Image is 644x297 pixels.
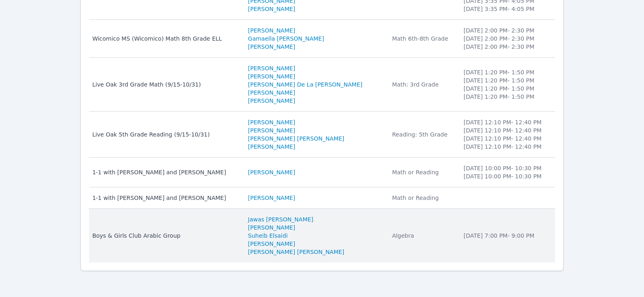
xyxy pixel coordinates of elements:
[248,223,295,232] a: [PERSON_NAME]
[464,232,550,240] li: [DATE] 7:00 PM - 9:00 PM
[392,168,454,176] div: Math or Reading
[464,35,550,43] li: [DATE] 2:00 PM - 2:30 PM
[392,35,454,43] div: Math 6th-8th Grade
[464,68,550,76] li: [DATE] 1:20 PM - 1:50 PM
[464,26,550,35] li: [DATE] 2:00 PM - 2:30 PM
[248,134,344,143] a: [PERSON_NAME] [PERSON_NAME]
[89,58,555,112] tr: Live Oak 3rd Grade Math (9/15-10/31)[PERSON_NAME][PERSON_NAME][PERSON_NAME] De La [PERSON_NAME][P...
[248,194,295,202] a: [PERSON_NAME]
[248,26,295,35] a: [PERSON_NAME]
[92,232,238,240] div: Boys & Girls Club Arabic Group
[89,112,555,158] tr: Live Oak 5th Grade Reading (9/15-10/31)[PERSON_NAME][PERSON_NAME][PERSON_NAME] [PERSON_NAME][PERS...
[89,158,555,187] tr: 1-1 with [PERSON_NAME] and [PERSON_NAME][PERSON_NAME]Math or Reading[DATE] 10:00 PM- 10:30 PM[DAT...
[392,80,454,89] div: Math: 3rd Grade
[464,118,550,126] li: [DATE] 12:10 PM - 12:40 PM
[464,143,550,151] li: [DATE] 12:10 PM - 12:40 PM
[248,5,295,13] a: [PERSON_NAME]
[89,209,555,262] tr: Boys & Girls Club Arabic GroupJawas [PERSON_NAME][PERSON_NAME]Suheib Elsaidi[PERSON_NAME][PERSON_...
[464,85,550,93] li: [DATE] 1:20 PM - 1:50 PM
[248,89,295,97] a: [PERSON_NAME]
[464,76,550,85] li: [DATE] 1:20 PM - 1:50 PM
[464,172,550,180] li: [DATE] 10:00 PM - 10:30 PM
[392,194,454,202] div: Math or Reading
[248,35,324,43] a: Gamaella [PERSON_NAME]
[248,240,295,248] a: [PERSON_NAME]
[248,143,295,151] a: [PERSON_NAME]
[248,72,295,80] a: [PERSON_NAME]
[464,164,550,172] li: [DATE] 10:00 PM - 10:30 PM
[92,168,238,176] div: 1-1 with [PERSON_NAME] and [PERSON_NAME]
[92,130,238,139] div: Live Oak 5th Grade Reading (9/15-10/31)
[392,232,454,240] div: Algebra
[248,80,362,89] a: [PERSON_NAME] De La [PERSON_NAME]
[92,80,238,89] div: Live Oak 3rd Grade Math (9/15-10/31)
[464,93,550,101] li: [DATE] 1:20 PM - 1:50 PM
[248,97,295,105] a: [PERSON_NAME]
[464,126,550,134] li: [DATE] 12:10 PM - 12:40 PM
[248,118,295,126] a: [PERSON_NAME]
[248,248,344,256] a: [PERSON_NAME] [PERSON_NAME]
[464,134,550,143] li: [DATE] 12:10 PM - 12:40 PM
[464,5,550,13] li: [DATE] 3:35 PM - 4:05 PM
[248,43,295,51] a: [PERSON_NAME]
[92,194,238,202] div: 1-1 with [PERSON_NAME] and [PERSON_NAME]
[248,126,295,134] a: [PERSON_NAME]
[248,215,313,223] a: Jawas [PERSON_NAME]
[89,20,555,58] tr: Wicomico MS (Wicomico) Math 8th Grade ELL[PERSON_NAME]Gamaella [PERSON_NAME][PERSON_NAME]Math 6th...
[392,130,454,139] div: Reading: 5th Grade
[464,43,550,51] li: [DATE] 2:00 PM - 2:30 PM
[248,232,288,240] a: Suheib Elsaidi
[248,168,295,176] a: [PERSON_NAME]
[89,187,555,209] tr: 1-1 with [PERSON_NAME] and [PERSON_NAME][PERSON_NAME]Math or Reading
[248,64,295,72] a: [PERSON_NAME]
[92,35,238,43] div: Wicomico MS (Wicomico) Math 8th Grade ELL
